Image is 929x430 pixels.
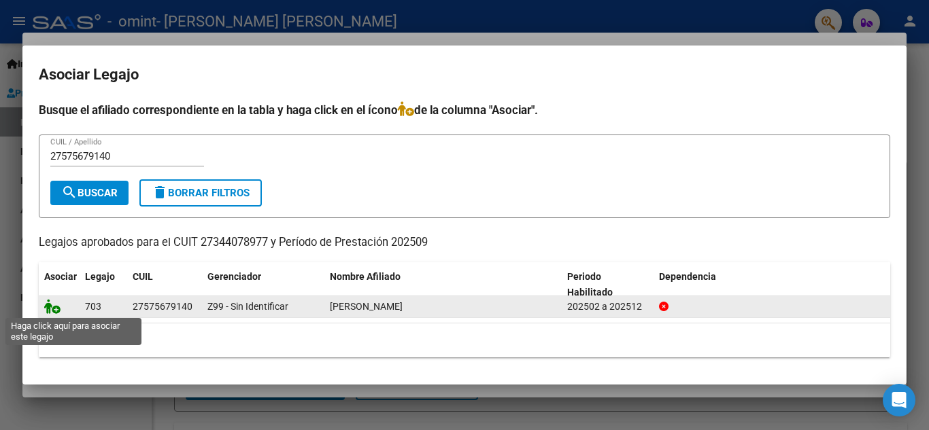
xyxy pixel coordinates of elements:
[61,187,118,199] span: Buscar
[139,179,262,207] button: Borrar Filtros
[567,271,613,298] span: Periodo Habilitado
[127,262,202,307] datatable-header-cell: CUIL
[85,271,115,282] span: Legajo
[202,262,324,307] datatable-header-cell: Gerenciador
[152,184,168,200] mat-icon: delete
[152,187,250,199] span: Borrar Filtros
[207,271,261,282] span: Gerenciador
[330,301,403,312] span: CONTRERAS ISABELLA CELESTE
[50,181,129,205] button: Buscar
[133,271,153,282] span: CUIL
[85,301,101,312] span: 703
[562,262,654,307] datatable-header-cell: Periodo Habilitado
[39,262,80,307] datatable-header-cell: Asociar
[654,262,891,307] datatable-header-cell: Dependencia
[80,262,127,307] datatable-header-cell: Legajo
[567,299,648,315] div: 202502 a 202512
[883,384,915,416] div: Open Intercom Messenger
[207,301,288,312] span: Z99 - Sin Identificar
[330,271,401,282] span: Nombre Afiliado
[659,271,716,282] span: Dependencia
[324,262,562,307] datatable-header-cell: Nombre Afiliado
[61,184,78,200] mat-icon: search
[39,101,890,119] h4: Busque el afiliado correspondiente en la tabla y haga click en el ícono de la columna "Asociar".
[39,62,890,88] h2: Asociar Legajo
[133,299,192,315] div: 27575679140
[44,271,77,282] span: Asociar
[39,323,890,357] div: 1 registros
[39,234,890,251] p: Legajos aprobados para el CUIT 27344078977 y Período de Prestación 202509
